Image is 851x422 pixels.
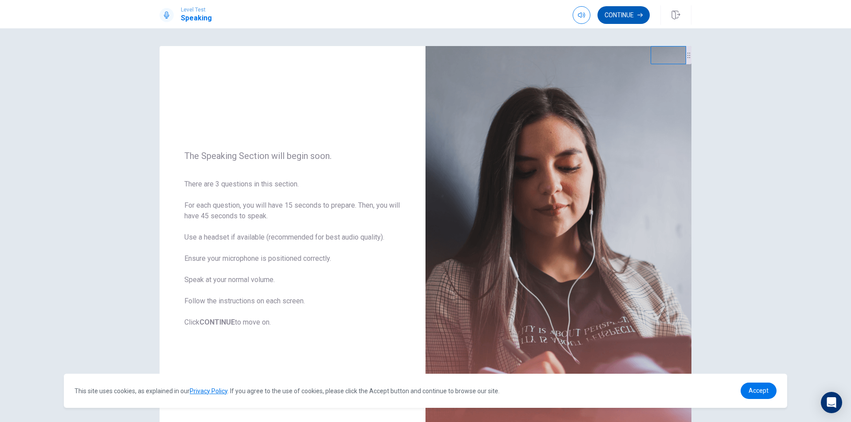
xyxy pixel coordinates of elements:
h1: Speaking [181,13,212,23]
a: Privacy Policy [190,387,227,395]
span: Level Test [181,7,212,13]
div: Open Intercom Messenger [821,392,842,413]
span: The Speaking Section will begin soon. [184,151,401,161]
b: CONTINUE [199,318,235,326]
span: There are 3 questions in this section. For each question, you will have 15 seconds to prepare. Th... [184,179,401,328]
button: Continue [597,6,650,24]
a: dismiss cookie message [741,383,777,399]
span: This site uses cookies, as explained in our . If you agree to the use of cookies, please click th... [74,387,500,395]
span: Accept [749,387,769,394]
div: cookieconsent [64,374,787,408]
